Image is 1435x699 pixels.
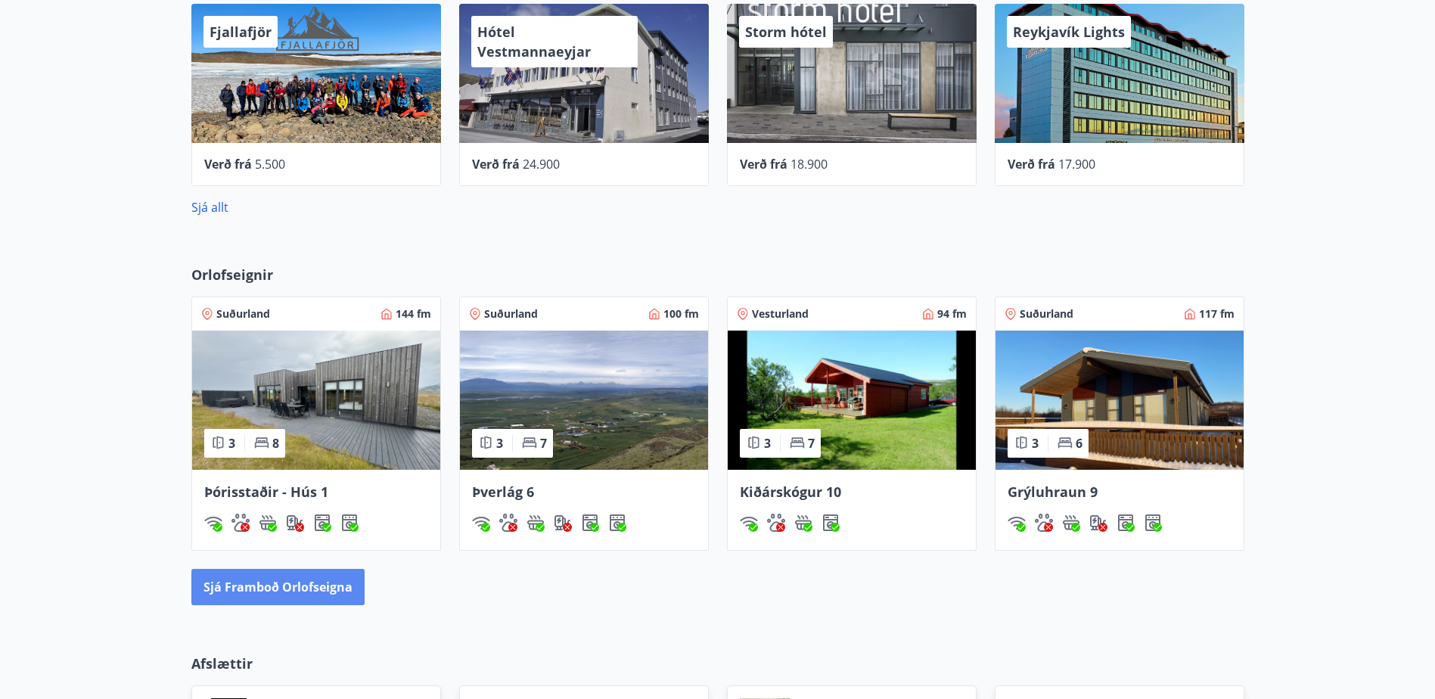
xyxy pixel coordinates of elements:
img: HJRyFFsYp6qjeUYhR4dAD8CaCEsnIFYZ05miwXoh.svg [740,514,758,532]
img: Paella dish [728,331,976,470]
span: Reykjavík Lights [1013,23,1125,41]
img: Dl16BY4EX9PAW649lg1C3oBuIaAsR6QVDQBO2cTm.svg [313,514,331,532]
div: Þvottavél [822,514,840,532]
div: Heitur pottur [1062,514,1080,532]
p: Afslættir [191,654,1244,673]
span: 7 [808,435,815,452]
div: Þráðlaust net [1008,514,1026,532]
span: 3 [764,435,771,452]
a: Sjá allt [191,199,228,216]
span: Suðurland [216,306,270,322]
img: Dl16BY4EX9PAW649lg1C3oBuIaAsR6QVDQBO2cTm.svg [1117,514,1135,532]
span: Suðurland [484,306,538,322]
img: pxcaIm5dSOV3FS4whs1soiYWTwFQvksT25a9J10C.svg [1035,514,1053,532]
img: HJRyFFsYp6qjeUYhR4dAD8CaCEsnIFYZ05miwXoh.svg [204,514,222,532]
div: Þurrkari [1144,514,1162,532]
span: 6 [1076,435,1082,452]
span: Verð frá [472,156,520,172]
span: Kiðárskógur 10 [740,483,841,501]
span: 100 fm [663,306,699,322]
span: 144 fm [396,306,431,322]
img: hddCLTAnxqFUMr1fxmbGG8zWilo2syolR0f9UjPn.svg [608,514,626,532]
div: Þráðlaust net [740,514,758,532]
div: Gæludýr [767,514,785,532]
span: 7 [540,435,547,452]
span: Storm hótel [745,23,827,41]
span: 24.900 [523,156,560,172]
span: Verð frá [1008,156,1055,172]
span: 17.900 [1058,156,1095,172]
img: h89QDIuHlAdpqTriuIvuEWkTH976fOgBEOOeu1mi.svg [1062,514,1080,532]
span: Grýluhraun 9 [1008,483,1098,501]
div: Þvottavél [1117,514,1135,532]
img: h89QDIuHlAdpqTriuIvuEWkTH976fOgBEOOeu1mi.svg [794,514,812,532]
img: HJRyFFsYp6qjeUYhR4dAD8CaCEsnIFYZ05miwXoh.svg [472,514,490,532]
img: nH7E6Gw2rvWFb8XaSdRp44dhkQaj4PJkOoRYItBQ.svg [554,514,572,532]
span: Orlofseignir [191,265,273,284]
span: 3 [228,435,235,452]
span: 94 fm [937,306,967,322]
div: Hleðslustöð fyrir rafbíla [554,514,572,532]
span: 3 [496,435,503,452]
div: Gæludýr [231,514,250,532]
span: 3 [1032,435,1039,452]
span: 117 fm [1199,306,1235,322]
img: Paella dish [460,331,708,470]
button: Sjá framboð orlofseigna [191,569,365,605]
img: nH7E6Gw2rvWFb8XaSdRp44dhkQaj4PJkOoRYItBQ.svg [286,514,304,532]
img: pxcaIm5dSOV3FS4whs1soiYWTwFQvksT25a9J10C.svg [231,514,250,532]
img: Paella dish [995,331,1244,470]
div: Þvottavél [581,514,599,532]
div: Heitur pottur [259,514,277,532]
img: hddCLTAnxqFUMr1fxmbGG8zWilo2syolR0f9UjPn.svg [1144,514,1162,532]
span: Þórisstaðir - Hús 1 [204,483,328,501]
span: Verð frá [740,156,787,172]
div: Heitur pottur [794,514,812,532]
img: nH7E6Gw2rvWFb8XaSdRp44dhkQaj4PJkOoRYItBQ.svg [1089,514,1107,532]
span: Suðurland [1020,306,1073,322]
div: Hleðslustöð fyrir rafbíla [286,514,304,532]
div: Gæludýr [499,514,517,532]
img: pxcaIm5dSOV3FS4whs1soiYWTwFQvksT25a9J10C.svg [499,514,517,532]
div: Þráðlaust net [472,514,490,532]
span: Verð frá [204,156,252,172]
img: hddCLTAnxqFUMr1fxmbGG8zWilo2syolR0f9UjPn.svg [340,514,359,532]
span: Fjallafjör [210,23,272,41]
img: h89QDIuHlAdpqTriuIvuEWkTH976fOgBEOOeu1mi.svg [259,514,277,532]
div: Þvottavél [313,514,331,532]
div: Heitur pottur [526,514,545,532]
img: Dl16BY4EX9PAW649lg1C3oBuIaAsR6QVDQBO2cTm.svg [581,514,599,532]
img: pxcaIm5dSOV3FS4whs1soiYWTwFQvksT25a9J10C.svg [767,514,785,532]
img: HJRyFFsYp6qjeUYhR4dAD8CaCEsnIFYZ05miwXoh.svg [1008,514,1026,532]
img: Dl16BY4EX9PAW649lg1C3oBuIaAsR6QVDQBO2cTm.svg [822,514,840,532]
span: Vesturland [752,306,809,322]
div: Þurrkari [608,514,626,532]
div: Þráðlaust net [204,514,222,532]
span: 8 [272,435,279,452]
div: Gæludýr [1035,514,1053,532]
div: Hleðslustöð fyrir rafbíla [1089,514,1107,532]
img: Paella dish [192,331,440,470]
span: 5.500 [255,156,285,172]
span: 18.900 [790,156,828,172]
div: Þurrkari [340,514,359,532]
img: h89QDIuHlAdpqTriuIvuEWkTH976fOgBEOOeu1mi.svg [526,514,545,532]
span: Hótel Vestmannaeyjar [477,23,591,61]
span: Þverlág 6 [472,483,534,501]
